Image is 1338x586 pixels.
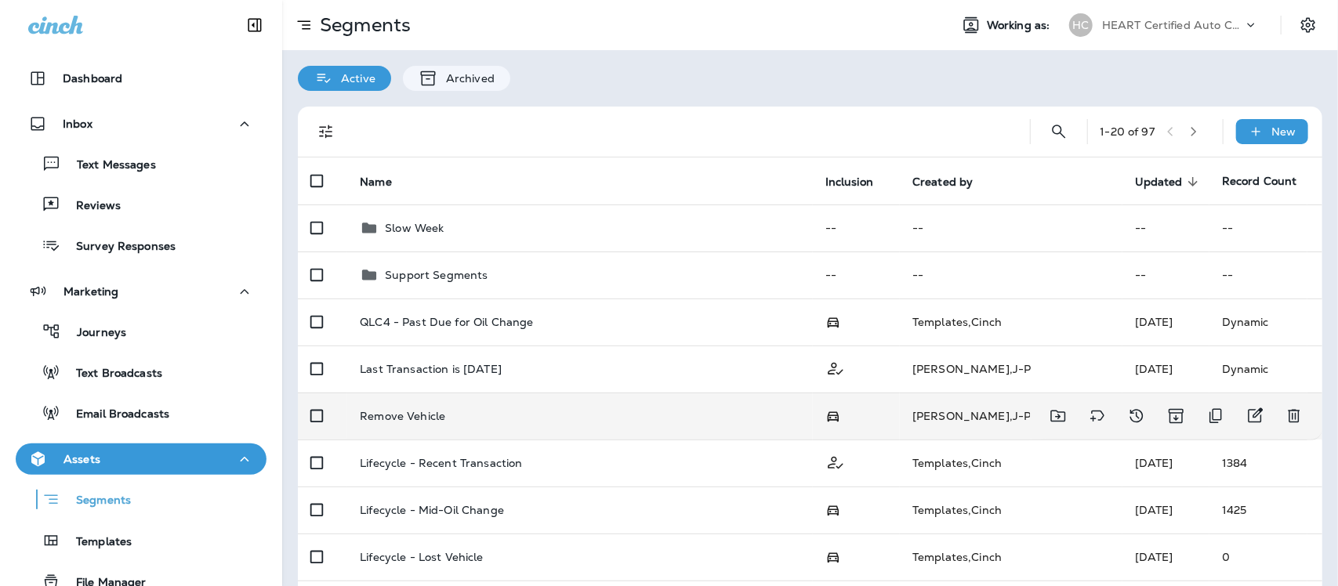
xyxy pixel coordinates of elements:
button: Journeys [16,315,267,348]
p: Text Broadcasts [60,367,162,382]
td: Templates , Cinch [900,439,1122,487]
td: Templates , Cinch [900,534,1122,581]
button: Text Messages [16,147,267,180]
span: Name [360,175,412,189]
button: Edit [1239,400,1271,432]
p: Inbox [63,118,92,130]
p: Segments [60,494,131,509]
td: [DATE] [1122,487,1209,534]
p: Marketing [63,285,118,298]
button: Duplicate Segment [1200,400,1231,432]
td: [DATE] [1122,534,1209,581]
button: Segments [16,483,267,516]
button: Add tags [1082,400,1113,432]
span: Possession [825,549,841,563]
button: Email Broadcasts [16,396,267,429]
span: Customer Only [825,454,846,468]
td: Dynamic [1209,298,1322,345]
p: Archived [438,72,495,85]
button: Settings [1294,11,1322,39]
p: Slow Week [385,222,444,234]
button: Filters [310,116,342,147]
button: Assets [16,443,267,475]
td: -- [1122,251,1209,298]
span: Record Count [1222,174,1297,188]
p: Dashboard [63,72,122,85]
button: Reviews [16,188,267,221]
span: Name [360,175,392,189]
span: Possession [825,408,841,422]
td: Templates , Cinch [900,487,1122,534]
p: Email Broadcasts [60,407,169,422]
button: Move to folder [1042,400,1074,432]
div: HC [1069,13,1093,37]
p: Survey Responses [60,240,176,255]
button: Search Segments [1043,116,1075,147]
p: Support Segments [385,269,488,281]
td: -- [900,204,1122,251]
td: -- [900,251,1122,298]
p: QLC4 - Past Due for Oil Change [360,316,533,328]
button: Archive [1160,400,1192,432]
p: Lifecycle - Mid-Oil Change [360,504,504,516]
td: 1384 [1209,439,1322,487]
td: -- [1209,204,1322,251]
span: Working as: [987,19,1053,32]
span: Created by [912,175,973,189]
button: Dashboard [16,63,267,94]
td: [DATE] [1122,345,1209,392]
p: New [1272,125,1296,138]
td: -- [813,251,900,298]
td: Templates , Cinch [900,298,1122,345]
td: 1425 [1209,487,1322,534]
p: Journeys [61,326,126,341]
td: [DATE] [1122,439,1209,487]
button: Collapse Sidebar [233,9,277,41]
span: Inclusion [825,175,873,189]
p: Assets [63,453,100,465]
button: View Changelog [1121,400,1152,432]
span: Customer Only [825,360,846,374]
button: Delete [1278,400,1310,432]
td: -- [1122,204,1209,251]
span: Created by [912,175,993,189]
button: Text Broadcasts [16,356,267,389]
td: [DATE] [1122,298,1209,345]
span: Inclusion [825,175,894,189]
p: Active [333,72,375,85]
td: -- [813,204,900,251]
p: Lifecycle - Lost Vehicle [360,551,483,563]
p: Remove Vehicle [360,410,445,422]
p: Last Transaction is [DATE] [360,363,502,375]
p: Text Messages [61,158,156,173]
td: [PERSON_NAME] , J-P [900,345,1122,392]
span: Possession [825,314,841,328]
button: Marketing [16,276,267,307]
p: Lifecycle - Recent Transaction [360,457,522,469]
button: Templates [16,524,267,557]
button: Survey Responses [16,229,267,262]
button: Inbox [16,108,267,139]
p: Segments [314,13,411,37]
p: HEART Certified Auto Care [1102,19,1243,31]
p: Templates [60,535,132,550]
div: 1 - 20 of 97 [1100,125,1155,138]
td: -- [1209,251,1322,298]
span: Possession [825,502,841,516]
td: [PERSON_NAME] , J-P [900,392,1122,439]
span: Updated [1135,175,1203,189]
td: Dynamic [1209,345,1322,392]
p: Reviews [60,199,121,214]
span: Updated [1135,175,1183,189]
td: 0 [1209,534,1322,581]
